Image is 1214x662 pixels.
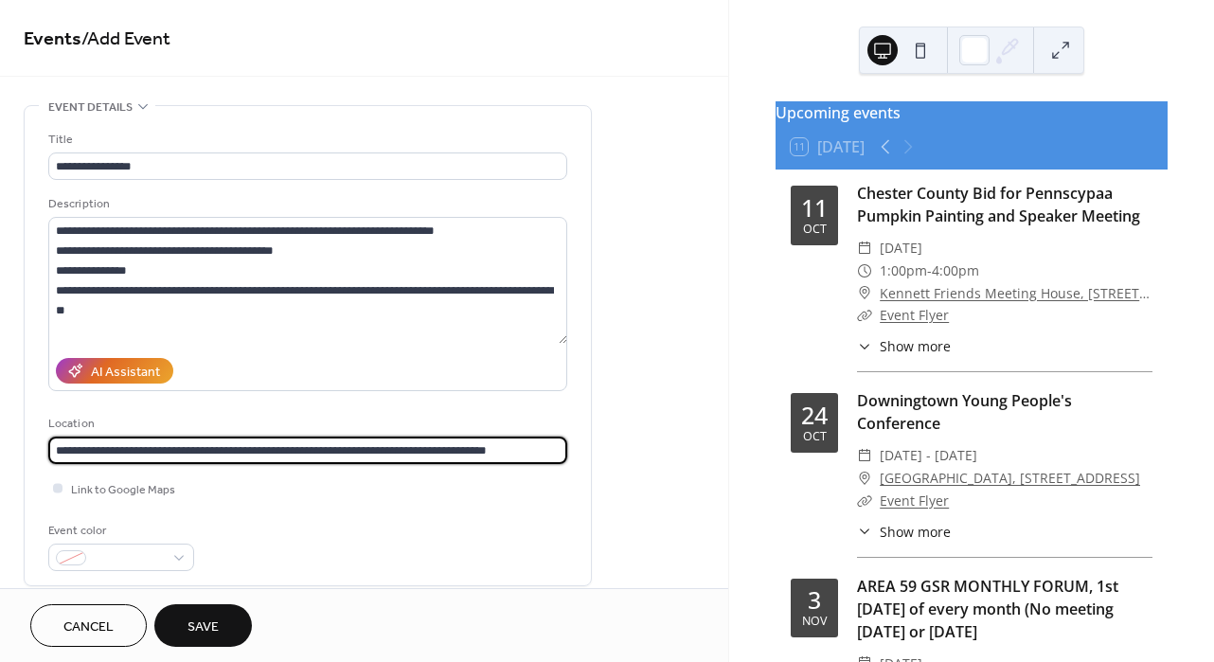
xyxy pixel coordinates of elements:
span: Save [187,617,219,637]
div: Event color [48,521,190,541]
a: [GEOGRAPHIC_DATA], [STREET_ADDRESS] [880,467,1140,490]
button: AI Assistant [56,358,173,384]
span: [DATE] [880,237,922,259]
div: Title [48,130,563,150]
button: ​Show more [857,336,951,356]
span: Cancel [63,617,114,637]
span: Show more [880,336,951,356]
span: 1:00pm [880,259,927,282]
div: ​ [857,444,872,467]
a: Kennett Friends Meeting House, [STREET_ADDRESS] [880,282,1152,305]
button: Cancel [30,604,147,647]
button: ​Show more [857,522,951,542]
a: Events [24,21,81,58]
a: Downingtown Young People's Conference [857,390,1072,434]
div: ​ [857,467,872,490]
div: ​ [857,490,872,512]
div: Description [48,194,563,214]
div: 24 [801,403,828,427]
div: 11 [801,196,828,220]
div: ​ [857,304,872,327]
div: 3 [808,588,821,612]
a: Chester County Bid for Pennscypaa Pumpkin Painting and Speaker Meeting [857,183,1140,226]
div: ​ [857,522,872,542]
div: Location [48,414,563,434]
div: ​ [857,259,872,282]
button: Save [154,604,252,647]
a: Event Flyer [880,306,949,324]
div: Oct [803,431,827,443]
span: [DATE] - [DATE] [880,444,977,467]
span: / Add Event [81,21,170,58]
div: Oct [803,224,827,236]
div: ​ [857,237,872,259]
span: Show more [880,522,951,542]
div: ​ [857,282,872,305]
a: AREA 59 GSR MONTHLY FORUM, 1st [DATE] of every month (No meeting [DATE] or [DATE] [857,576,1118,642]
span: 4:00pm [932,259,979,282]
div: AI Assistant [91,363,160,383]
span: Event details [48,98,133,117]
span: - [927,259,932,282]
div: Upcoming events [776,101,1168,124]
span: Link to Google Maps [71,480,175,500]
div: ​ [857,336,872,356]
div: Nov [802,616,827,628]
a: Event Flyer [880,492,949,510]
